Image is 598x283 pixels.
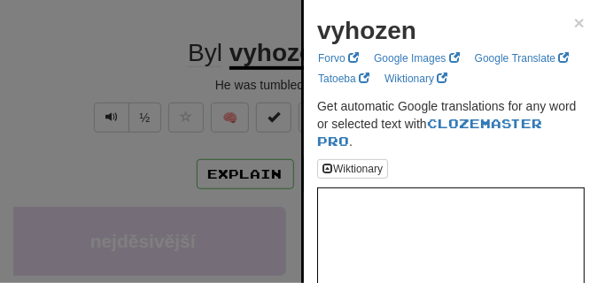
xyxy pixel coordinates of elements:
p: Get automatic Google translations for any word or selected text with . [317,97,585,150]
strong: vyhozen [317,17,416,44]
a: Google Images [369,49,465,68]
button: Close [574,13,585,32]
a: Tatoeba [313,69,375,88]
a: Wiktionary [379,69,453,88]
a: Clozemaster Pro [317,116,542,149]
a: Forvo [313,49,364,68]
span: × [574,12,585,33]
a: Google Translate [470,49,575,68]
button: Wiktionary [317,159,388,179]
